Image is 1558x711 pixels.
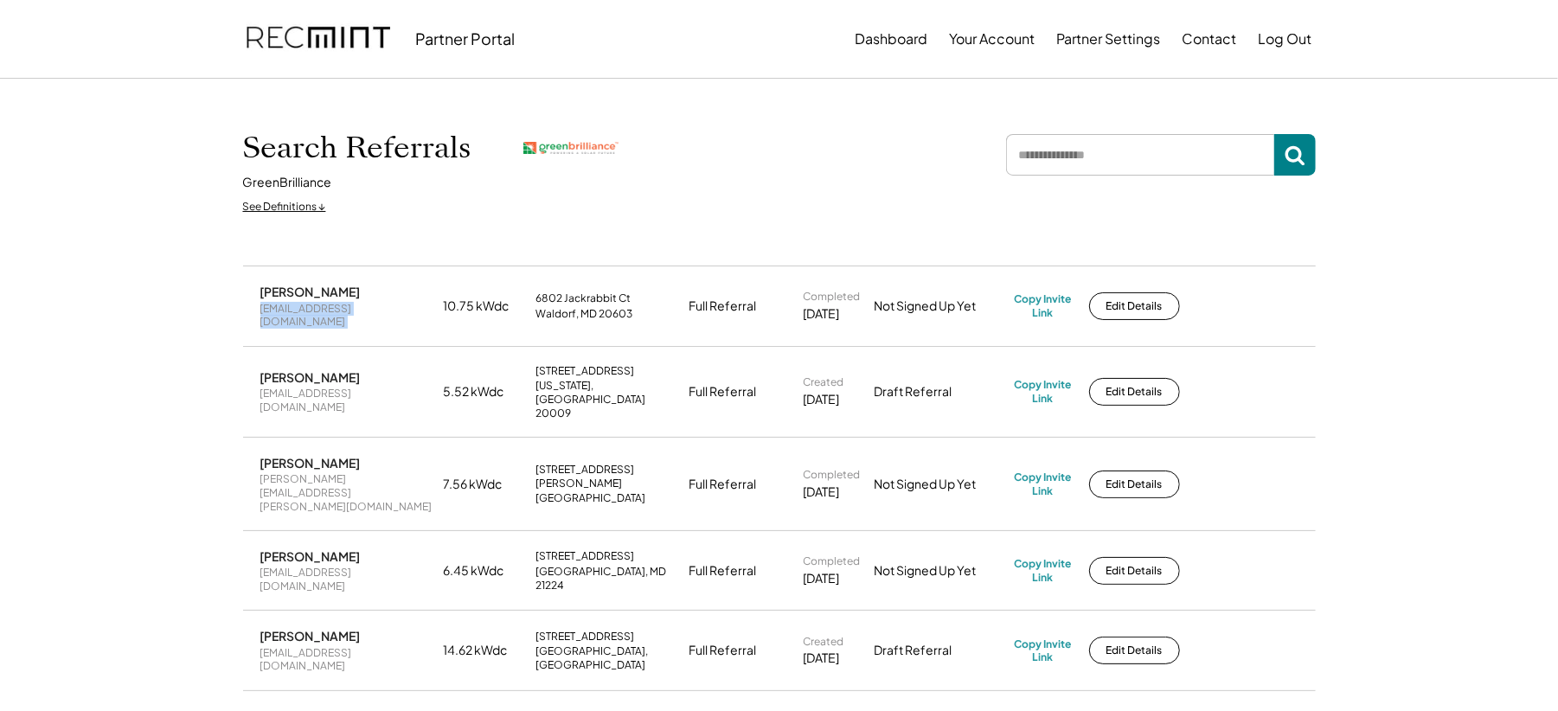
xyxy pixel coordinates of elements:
[804,484,840,501] div: [DATE]
[804,305,840,323] div: [DATE]
[1015,557,1072,584] div: Copy Invite Link
[1089,557,1180,585] button: Edit Details
[523,142,619,155] img: greenbrilliance.png
[28,45,42,59] img: website_grey.svg
[689,562,757,580] div: Full Referral
[247,10,390,68] img: recmint-logotype%403x.png
[804,375,844,389] div: Created
[260,548,361,564] div: [PERSON_NAME]
[856,22,928,56] button: Dashboard
[243,200,326,215] div: See Definitions ↓
[243,130,471,166] h1: Search Referrals
[260,566,433,592] div: [EMAIL_ADDRESS][DOMAIN_NAME]
[689,642,757,659] div: Full Referral
[444,476,526,493] div: 7.56 kWdc
[1259,22,1312,56] button: Log Out
[45,45,190,59] div: Domain: [DOMAIN_NAME]
[260,369,361,385] div: [PERSON_NAME]
[804,635,844,649] div: Created
[804,468,861,482] div: Completed
[1089,292,1180,320] button: Edit Details
[804,391,840,408] div: [DATE]
[416,29,516,48] div: Partner Portal
[172,100,186,114] img: tab_keywords_by_traffic_grey.svg
[191,102,292,113] div: Keywords by Traffic
[536,491,646,505] div: [GEOGRAPHIC_DATA]
[1089,471,1180,498] button: Edit Details
[444,642,526,659] div: 14.62 kWdc
[875,476,1004,493] div: Not Signed Up Yet
[260,646,433,673] div: [EMAIL_ADDRESS][DOMAIN_NAME]
[875,298,1004,315] div: Not Signed Up Yet
[536,307,633,321] div: Waldorf, MD 20603
[536,644,679,671] div: [GEOGRAPHIC_DATA], [GEOGRAPHIC_DATA]
[1015,471,1072,497] div: Copy Invite Link
[260,284,361,299] div: [PERSON_NAME]
[28,28,42,42] img: logo_orange.svg
[536,549,635,563] div: [STREET_ADDRESS]
[536,463,679,490] div: [STREET_ADDRESS][PERSON_NAME]
[1089,378,1180,406] button: Edit Details
[875,642,1004,659] div: Draft Referral
[444,383,526,400] div: 5.52 kWdc
[1057,22,1161,56] button: Partner Settings
[804,570,840,587] div: [DATE]
[536,379,679,420] div: [US_STATE], [GEOGRAPHIC_DATA] 20009
[536,565,679,592] div: [GEOGRAPHIC_DATA], MD 21224
[1089,637,1180,664] button: Edit Details
[260,628,361,644] div: [PERSON_NAME]
[1015,378,1072,405] div: Copy Invite Link
[804,554,861,568] div: Completed
[260,387,433,413] div: [EMAIL_ADDRESS][DOMAIN_NAME]
[1015,637,1072,664] div: Copy Invite Link
[804,650,840,667] div: [DATE]
[875,383,1004,400] div: Draft Referral
[47,100,61,114] img: tab_domain_overview_orange.svg
[689,476,757,493] div: Full Referral
[536,630,635,644] div: [STREET_ADDRESS]
[689,383,757,400] div: Full Referral
[444,562,526,580] div: 6.45 kWdc
[260,302,433,329] div: [EMAIL_ADDRESS][DOMAIN_NAME]
[1183,22,1237,56] button: Contact
[260,472,433,513] div: [PERSON_NAME][EMAIL_ADDRESS][PERSON_NAME][DOMAIN_NAME]
[536,364,635,378] div: [STREET_ADDRESS]
[66,102,155,113] div: Domain Overview
[804,290,861,304] div: Completed
[1015,292,1072,319] div: Copy Invite Link
[875,562,1004,580] div: Not Signed Up Yet
[48,28,85,42] div: v 4.0.25
[260,455,361,471] div: [PERSON_NAME]
[689,298,757,315] div: Full Referral
[950,22,1035,56] button: Your Account
[536,291,632,305] div: 6802 Jackrabbit Ct
[243,174,332,191] div: GreenBrilliance
[444,298,526,315] div: 10.75 kWdc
